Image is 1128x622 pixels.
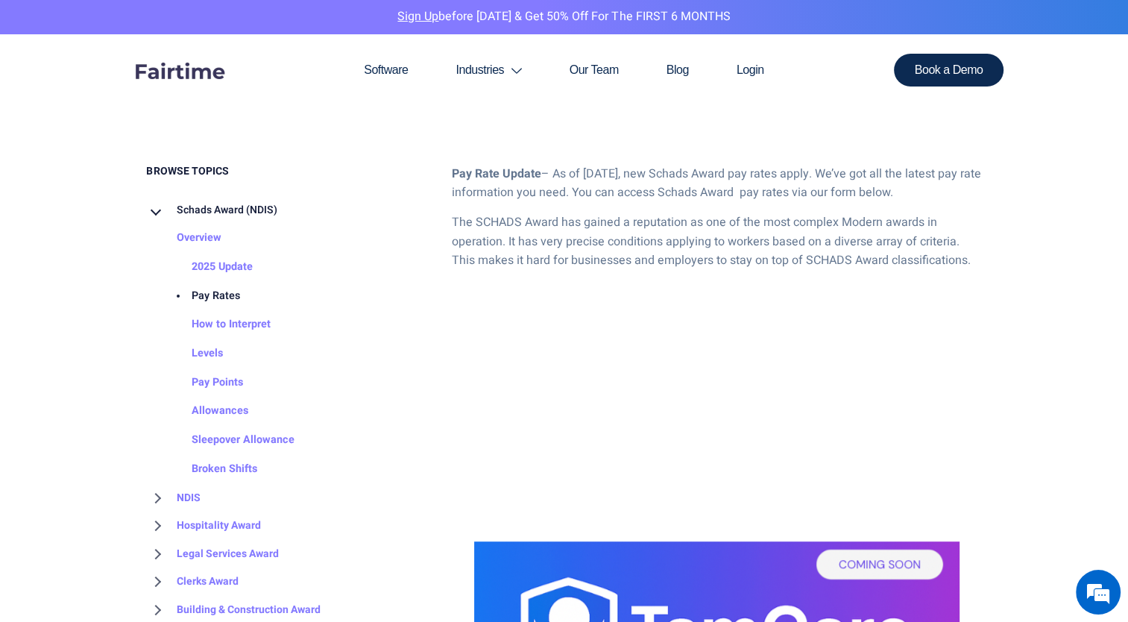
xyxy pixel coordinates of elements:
[11,7,1117,27] p: before [DATE] & Get 50% Off for the FIRST 6 MONTHS
[162,253,253,282] a: 2025 Update
[162,282,240,311] a: Pay Rates
[147,196,277,224] a: Schads Award (NDIS)
[162,339,223,368] a: Levels
[432,34,545,106] a: Industries
[162,426,294,455] a: Sleepover Allowance
[340,34,432,106] a: Software
[915,64,983,76] span: Book a Demo
[147,224,221,253] a: Overview
[397,7,438,25] a: Sign Up
[162,397,248,426] a: Allowances
[546,34,643,106] a: Our Team
[147,484,201,512] a: NDIS
[894,54,1004,87] a: Book a Demo
[162,368,243,398] a: Pay Points
[147,568,239,596] a: Clerks Award
[162,455,257,484] a: Broken Shifts
[713,34,788,106] a: Login
[643,34,713,106] a: Blog
[452,165,541,183] strong: Pay Rate Update
[147,540,279,568] a: Legal Services Award
[452,296,977,520] iframe: Looking for Schads Award Pay Rates?
[147,512,261,540] a: Hospitality Award
[452,165,982,203] p: – As of [DATE], new Schads Award pay rates apply. We’ve got all the latest pay rate information y...
[162,310,271,339] a: How to Interpret
[452,213,982,271] p: The SCHADS Award has gained a reputation as one of the most complex Modern awards in operation. I...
